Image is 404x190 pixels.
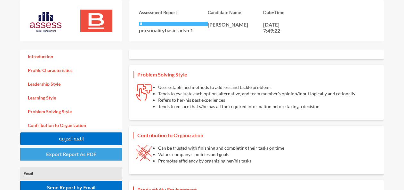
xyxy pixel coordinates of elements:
a: Problem Solving Style [20,105,122,118]
img: icons-con.svg [136,145,152,161]
a: Profile Characteristics [20,63,122,77]
li: Values company’s policies and goals [158,151,284,158]
h3: Date/Time [263,10,319,15]
li: Refers to her/his past experiences [158,97,355,103]
li: Tends to ensure that s/he has all the required information before taking a decision [158,103,355,110]
li: Promotes efficiency by organizing her/his tasks [158,158,284,164]
p: [DATE] 7:49:22 [263,21,292,34]
a: Leadership Style [20,77,122,91]
button: اللغة العربية [20,132,122,145]
span: Export Report As PDF [46,151,96,157]
a: Introduction [20,50,122,63]
li: Tends to evaluate each option, alternative, and team member's opinion/input logically and rationally [158,91,355,97]
a: Contribution to Organization [20,118,122,132]
h3: Contribution to Organization [136,131,205,140]
img: icons-prop.svg [136,84,152,101]
button: Export Report As PDF [20,148,122,161]
h3: Problem Solving Style [136,70,189,79]
span: اللغة العربية [59,136,84,141]
h3: Assessment Report [139,10,208,15]
img: 5489dc20-7109-11ef-b899-2b46d9d9bed2_PersonalityBasic%20(ADS)%20EN [80,10,112,32]
a: Learning Style [20,91,122,105]
h3: Candidate Name [208,10,263,15]
li: Can be trusted with finishing and completing their tasks on time [158,145,284,151]
p: personalitybasic-ads-r1 [139,27,208,33]
img: Assess%20new%20logo-03.svg [30,11,62,33]
p: [PERSON_NAME] [208,21,263,28]
li: Uses established methods to address and tackle problems [158,84,355,91]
